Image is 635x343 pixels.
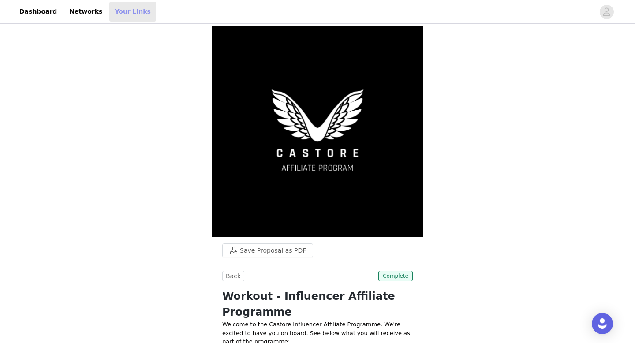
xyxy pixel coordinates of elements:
button: Save Proposal as PDF [222,243,313,257]
a: Dashboard [14,2,62,22]
img: campaign image [212,26,423,237]
div: avatar [602,5,611,19]
button: Back [222,271,244,281]
span: Complete [378,271,413,281]
a: Networks [64,2,108,22]
h1: Workout - Influencer Affiliate Programme [222,288,413,320]
div: Open Intercom Messenger [592,313,613,334]
a: Your Links [109,2,156,22]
